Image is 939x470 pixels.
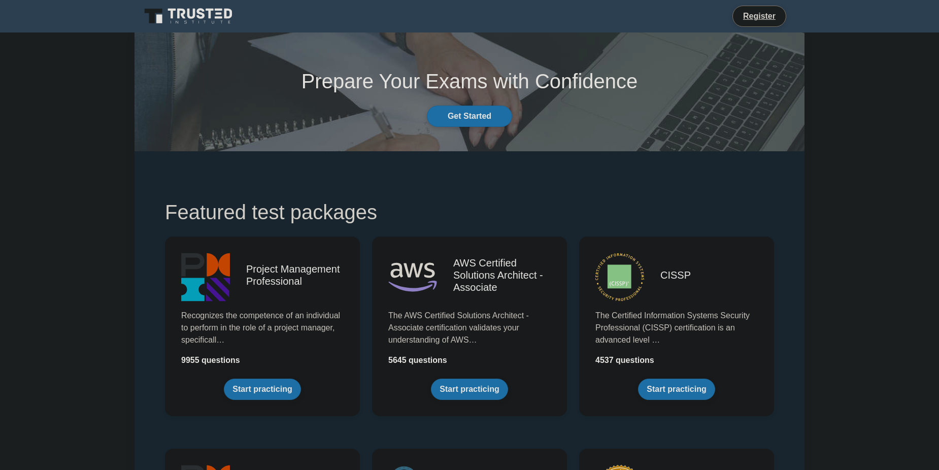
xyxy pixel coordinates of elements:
[165,200,774,224] h1: Featured test packages
[638,379,715,400] a: Start practicing
[135,69,804,93] h1: Prepare Your Exams with Confidence
[737,10,782,22] a: Register
[427,106,512,127] a: Get Started
[224,379,300,400] a: Start practicing
[431,379,508,400] a: Start practicing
